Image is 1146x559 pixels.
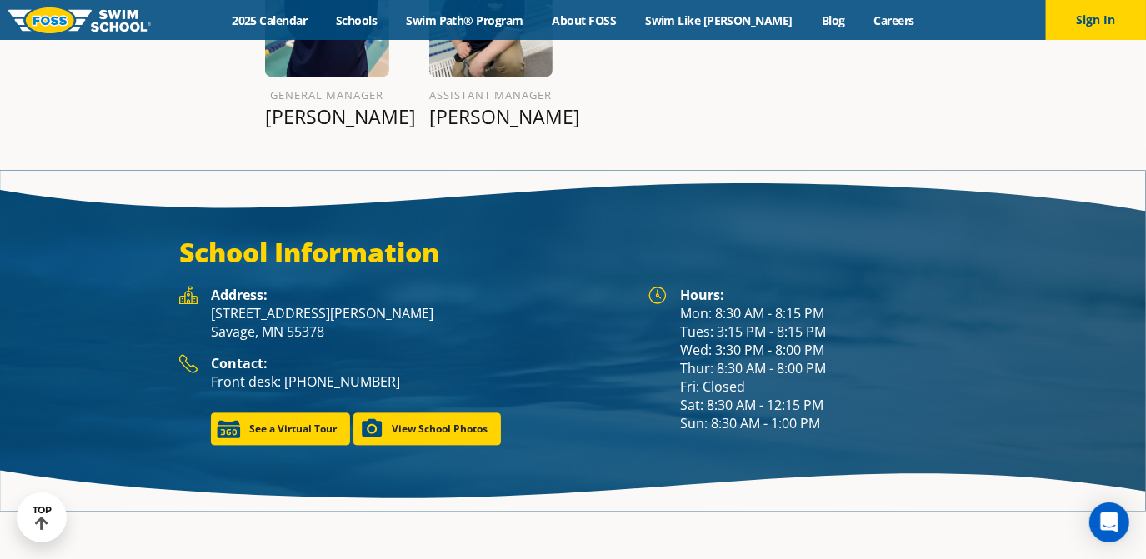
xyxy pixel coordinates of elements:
[680,286,967,432] div: Mon: 8:30 AM - 8:15 PM Tues: 3:15 PM - 8:15 PM Wed: 3:30 PM - 8:00 PM Thur: 8:30 AM - 8:00 PM Fri...
[211,412,350,445] a: See a Virtual Tour
[648,286,667,304] img: Foss Location Hours
[429,85,553,105] h6: Assistant Manager
[1089,502,1129,542] div: Open Intercom Messenger
[265,85,389,105] h6: General Manager
[179,236,966,269] h3: School Information
[211,372,631,391] p: Front desk: [PHONE_NUMBER]
[392,12,538,28] a: Swim Path® Program
[218,12,322,28] a: 2025 Calendar
[538,12,631,28] a: About FOSS
[265,105,389,128] p: [PERSON_NAME]
[179,354,198,373] img: Foss Location Contact
[680,286,724,304] strong: Hours:
[807,12,859,28] a: Blog
[322,12,392,28] a: Schools
[859,12,928,28] a: Careers
[631,12,808,28] a: Swim Like [PERSON_NAME]
[211,286,268,304] strong: Address:
[353,412,501,445] a: View School Photos
[429,105,553,128] p: [PERSON_NAME]
[179,286,198,304] img: Foss Location Address
[33,505,52,531] div: TOP
[211,304,631,341] p: [STREET_ADDRESS][PERSON_NAME] Savage, MN 55378
[211,354,268,372] strong: Contact:
[8,7,151,33] img: FOSS Swim School Logo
